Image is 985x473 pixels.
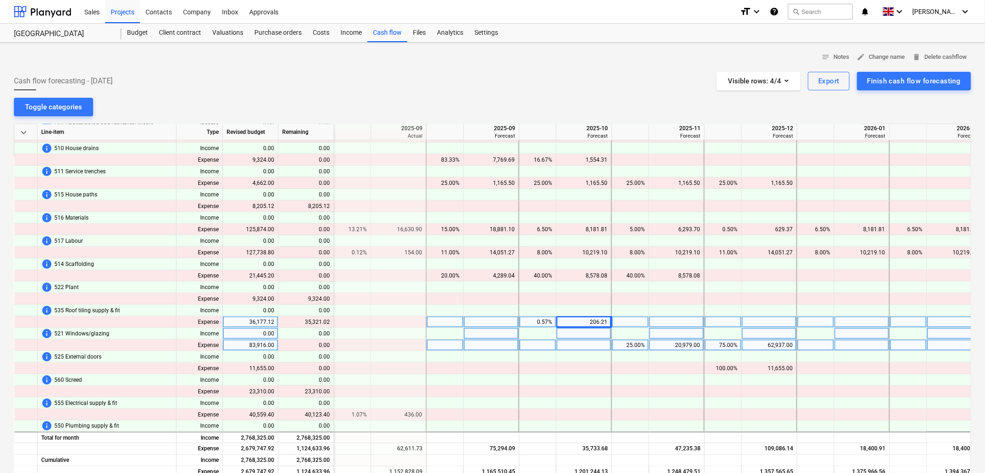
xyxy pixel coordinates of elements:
div: Cumulative [38,455,177,467]
div: 8,578.08 [560,270,607,282]
div: Actual [375,132,423,139]
div: 6.50% [523,224,552,235]
div: 6.50% [801,224,830,235]
span: Change name [857,52,905,63]
div: 0.00 [223,166,278,177]
div: Income [335,24,367,42]
div: 10,219.10 [560,247,607,259]
a: Settings [469,24,504,42]
div: 18,400.91 [931,443,979,455]
span: 555 Electrical supply & fit [54,397,117,409]
div: Expense [177,270,223,282]
div: Toggle categories [25,101,82,113]
a: Client contract [153,24,207,42]
div: 0.00 [282,189,330,201]
div: Income [177,189,223,201]
div: 8,181.81 [560,224,607,235]
div: Chat Widget [939,429,985,473]
a: Valuations [207,24,249,42]
div: Expense [177,293,223,305]
div: Forecast [838,132,886,139]
div: 0.00 [223,212,278,224]
a: Purchase orders [249,24,307,42]
div: 1,165.50 [560,177,607,189]
div: 40.00% [523,270,552,282]
div: 1,165.50 [467,177,515,189]
div: Forecast [745,132,793,139]
div: Line-item [38,124,177,140]
div: Income [177,351,223,363]
div: 629.37 [745,224,793,235]
div: 2025-11 [653,124,701,132]
div: 83,916.00 [223,340,278,351]
div: Income [177,305,223,316]
div: 6.50% [894,224,923,235]
a: Cash flow [367,24,407,42]
span: Notes [822,52,850,63]
div: 21,445.20 [223,270,278,282]
div: 0.00 [282,421,330,432]
button: Finish cash flow forecasting [857,72,971,90]
div: 10,219.10 [653,247,700,259]
span: This line-item cannot be forecasted before price for client is updated. To change this, contact y... [41,235,52,246]
span: 521 Windows/glazing [54,328,109,340]
i: keyboard_arrow_down [751,6,762,17]
div: Expense [177,443,223,455]
div: Budget [121,24,153,42]
div: 11.00% [430,247,460,259]
div: 2026-02 [931,124,979,132]
div: 0.00 [223,189,278,201]
div: 15.00% [430,224,460,235]
div: 0.50% [708,224,738,235]
div: 2,768,325.00 [223,432,278,443]
div: Income [177,235,223,247]
div: 206.21 [560,316,607,328]
div: 2,679,747.92 [223,443,278,455]
div: 18,400.91 [838,443,886,455]
div: 11,655.00 [223,363,278,374]
span: This line-item cannot be forecasted before price for client is updated. To change this, contact y... [41,166,52,177]
div: 8,578.08 [653,270,700,282]
div: 0.00 [223,374,278,386]
div: 0.00 [282,328,330,340]
i: format_size [740,6,751,17]
div: 8.00% [894,247,923,259]
span: edit [857,53,865,61]
div: 62,611.73 [375,443,423,455]
div: 436.00 [375,409,422,421]
span: Cash flow forecasting - [DATE] [14,76,113,87]
div: 40.00% [616,270,645,282]
div: 0.00 [282,224,330,235]
div: 25.00% [523,177,552,189]
div: 8,181.81 [931,224,978,235]
div: 1,554.31 [560,154,607,166]
span: This line-item cannot be forecasted before price for client is updated. To change this, contact y... [41,282,52,293]
div: 154.00 [375,247,422,259]
div: 9,324.00 [223,293,278,305]
div: 9,324.00 [223,154,278,166]
div: Total for month [38,432,177,443]
div: 40,123.40 [282,409,330,421]
div: 0.00 [223,282,278,293]
div: Expense [177,224,223,235]
a: Analytics [431,24,469,42]
div: 0.00 [282,247,330,259]
button: Visible rows:4/4 [717,72,801,90]
span: This line-item cannot be forecasted before price for client is updated. To change this, contact y... [41,328,52,339]
div: 8,205.12 [223,201,278,212]
div: Forecast [560,132,608,139]
div: 0.00 [223,143,278,154]
span: 522 Plant [54,282,79,293]
div: Income [177,421,223,432]
div: 14,051.27 [467,247,515,259]
a: Costs [307,24,335,42]
span: This line-item cannot be forecasted before price for client is updated. To change this, contact y... [41,421,52,432]
button: Export [808,72,850,90]
div: Income [177,397,223,409]
div: 4,289.04 [467,270,515,282]
div: Export [818,75,840,87]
